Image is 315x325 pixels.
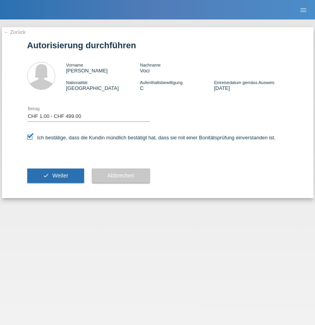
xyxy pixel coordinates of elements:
[52,172,68,179] span: Weiter
[4,29,26,35] a: ← Zurück
[299,6,307,14] i: menu
[92,169,150,183] button: Abbrechen
[296,7,311,12] a: menu
[27,135,276,141] label: Ich bestätige, dass die Kundin mündlich bestätigt hat, dass sie mit einer Bonitätsprüfung einvers...
[214,80,274,85] span: Einreisedatum gemäss Ausweis
[107,172,134,179] span: Abbrechen
[27,169,84,183] button: check Weiter
[66,62,140,74] div: [PERSON_NAME]
[140,80,182,85] span: Aufenthaltsbewilligung
[214,79,288,91] div: [DATE]
[66,80,88,85] span: Nationalität
[140,79,214,91] div: C
[66,79,140,91] div: [GEOGRAPHIC_DATA]
[140,63,160,67] span: Nachname
[43,172,49,179] i: check
[27,40,288,50] h1: Autorisierung durchführen
[140,62,214,74] div: Voci
[66,63,83,67] span: Vorname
